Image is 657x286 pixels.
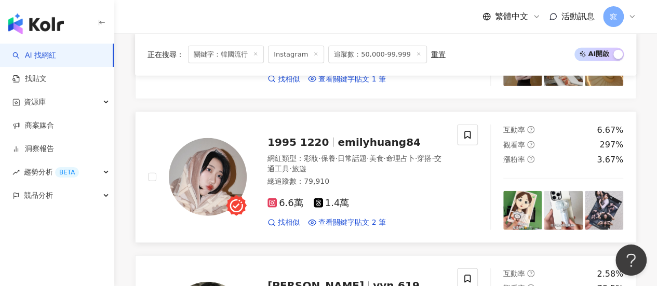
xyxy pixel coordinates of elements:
[304,154,318,162] span: 彩妝
[289,165,291,173] span: ·
[320,154,335,162] span: 保養
[561,11,595,21] span: 活動訊息
[527,270,534,277] span: question-circle
[278,74,300,85] span: 找相似
[527,141,534,148] span: question-circle
[369,154,383,162] span: 美食
[597,268,623,280] div: 2.58%
[291,165,306,173] span: 旅遊
[338,136,421,148] span: emilyhuang84
[597,154,623,166] div: 3.67%
[503,269,525,278] span: 互動率
[610,11,617,22] span: 窕
[527,156,534,163] span: question-circle
[267,136,329,148] span: 1995 1220
[12,169,20,176] span: rise
[12,50,56,61] a: searchAI 找網紅
[12,120,54,131] a: 商案媒合
[615,244,647,276] iframe: Help Scout Beacon - Open
[267,198,303,209] span: 6.6萬
[267,154,441,173] span: 交通工具
[12,144,54,154] a: 洞察報告
[527,126,534,133] span: question-circle
[417,154,432,162] span: 穿搭
[267,154,445,174] div: 網紅類型 ：
[383,154,385,162] span: ·
[597,125,623,136] div: 6.67%
[169,138,247,216] img: KOL Avatar
[328,46,427,63] span: 追蹤數：50,000-99,999
[335,154,337,162] span: ·
[503,141,525,149] span: 觀看率
[503,191,542,229] img: post-image
[367,154,369,162] span: ·
[268,46,324,63] span: Instagram
[585,191,623,229] img: post-image
[24,160,79,184] span: 趨勢分析
[495,11,528,22] span: 繁體中文
[135,112,636,243] a: KOL Avatar1995 1220emilyhuang84網紅類型：彩妝·保養·日常話題·美食·命理占卜·穿搭·交通工具·旅遊總追蹤數：79,9106.6萬1.4萬找相似查看關鍵字貼文 2 ...
[24,90,46,114] span: 資源庫
[431,50,446,59] div: 重置
[278,217,300,228] span: 找相似
[308,74,386,85] a: 查看關鍵字貼文 1 筆
[8,13,64,34] img: logo
[24,184,53,207] span: 競品分析
[148,50,184,59] span: 正在搜尋 ：
[503,155,525,164] span: 漲粉率
[544,191,582,229] img: post-image
[432,154,434,162] span: ·
[318,217,386,228] span: 查看關鍵字貼文 2 筆
[415,154,417,162] span: ·
[318,154,320,162] span: ·
[55,167,79,178] div: BETA
[314,198,350,209] span: 1.4萬
[386,154,415,162] span: 命理占卜
[188,46,264,63] span: 關鍵字：韓國流行
[338,154,367,162] span: 日常話題
[267,74,300,85] a: 找相似
[267,217,300,228] a: 找相似
[599,139,623,151] div: 297%
[308,217,386,228] a: 查看關鍵字貼文 2 筆
[12,74,47,84] a: 找貼文
[267,176,445,187] div: 總追蹤數 ： 79,910
[503,126,525,134] span: 互動率
[318,74,386,85] span: 查看關鍵字貼文 1 筆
